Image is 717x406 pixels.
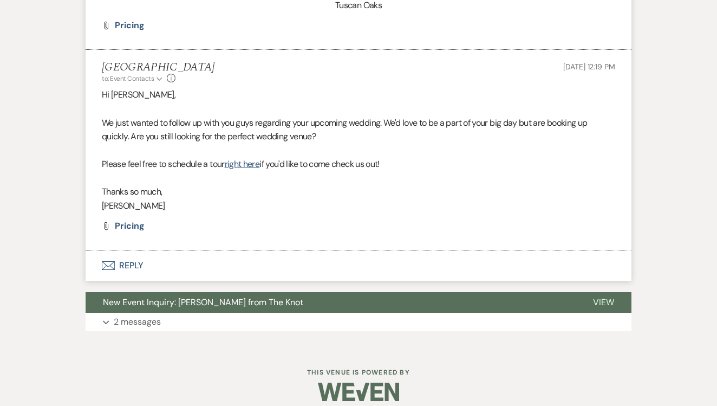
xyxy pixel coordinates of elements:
p: We just wanted to follow up with you guys regarding your upcoming wedding. We'd love to be a part... [102,116,615,144]
a: right here [225,158,260,170]
button: Reply [86,250,631,281]
button: to: Event Contacts [102,74,164,83]
span: View [593,297,614,308]
p: Please feel free to schedule a tour if you'd like to come check us out! [102,157,615,171]
p: [PERSON_NAME] [102,199,615,213]
p: 2 messages [114,315,161,329]
span: New Event Inquiry: [PERSON_NAME] from The Knot [103,297,303,308]
h5: [GEOGRAPHIC_DATA] [102,61,215,74]
span: Pricing [115,220,144,231]
p: Hi [PERSON_NAME], [102,88,615,102]
a: Pricing [115,21,144,30]
span: Pricing [115,20,144,31]
span: [DATE] 12:19 PM [563,62,615,72]
button: New Event Inquiry: [PERSON_NAME] from The Knot [86,292,576,313]
a: Pricing [115,222,144,230]
button: View [576,292,631,313]
p: Thanks so much, [102,185,615,199]
button: 2 messages [86,313,631,331]
span: to: Event Contacts [102,74,154,83]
